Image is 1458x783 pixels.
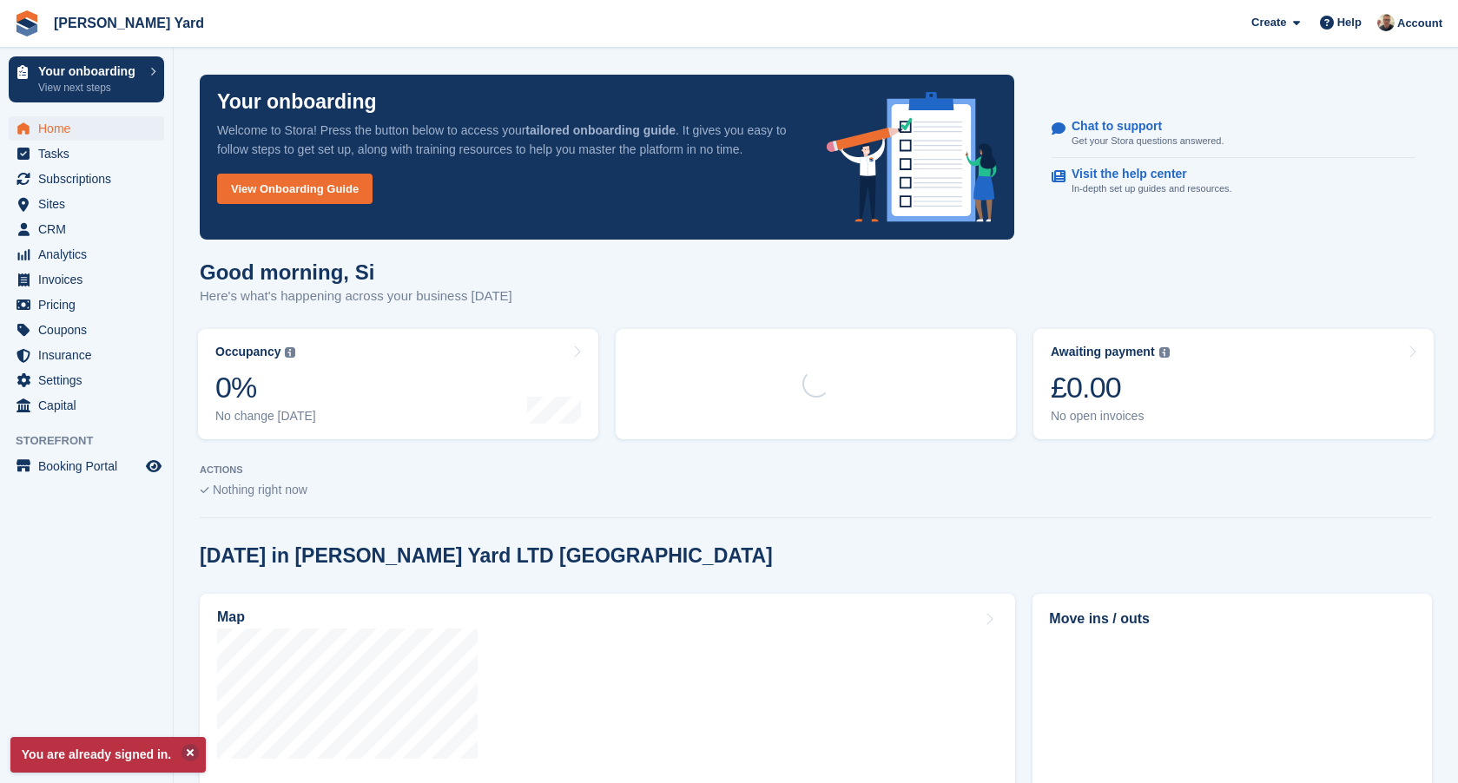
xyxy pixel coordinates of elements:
[217,92,377,112] p: Your onboarding
[1052,110,1415,158] a: Chat to support Get your Stora questions answered.
[9,368,164,392] a: menu
[10,737,206,773] p: You are already signed in.
[16,432,173,450] span: Storefront
[38,368,142,392] span: Settings
[9,242,164,266] a: menu
[9,318,164,342] a: menu
[9,454,164,478] a: menu
[1049,609,1415,629] h2: Move ins / outs
[9,217,164,241] a: menu
[1397,15,1442,32] span: Account
[217,174,373,204] a: View Onboarding Guide
[9,167,164,191] a: menu
[38,267,142,292] span: Invoices
[9,56,164,102] a: Your onboarding View next steps
[200,286,512,306] p: Here's what's happening across your business [DATE]
[213,483,307,497] span: Nothing right now
[215,345,280,359] div: Occupancy
[1033,329,1434,439] a: Awaiting payment £0.00 No open invoices
[9,267,164,292] a: menu
[1051,345,1155,359] div: Awaiting payment
[215,370,316,405] div: 0%
[47,9,211,37] a: [PERSON_NAME] Yard
[38,293,142,317] span: Pricing
[9,293,164,317] a: menu
[38,318,142,342] span: Coupons
[1377,14,1395,31] img: Si Allen
[1072,167,1218,181] p: Visit the help center
[200,487,209,494] img: blank_slate_check_icon-ba018cac091ee9be17c0a81a6c232d5eb81de652e7a59be601be346b1b6ddf79.svg
[525,123,676,137] strong: tailored onboarding guide
[9,116,164,141] a: menu
[143,456,164,477] a: Preview store
[38,192,142,216] span: Sites
[1251,14,1286,31] span: Create
[200,544,773,568] h2: [DATE] in [PERSON_NAME] Yard LTD [GEOGRAPHIC_DATA]
[1072,119,1210,134] p: Chat to support
[200,260,512,284] h1: Good morning, Si
[1072,181,1232,196] p: In-depth set up guides and resources.
[1051,370,1170,405] div: £0.00
[217,609,245,625] h2: Map
[9,141,164,166] a: menu
[38,393,142,418] span: Capital
[38,141,142,166] span: Tasks
[827,92,997,222] img: onboarding-info-6c161a55d2c0e0a8cae90662b2fe09162a5109e8cc188191df67fb4f79e88e88.svg
[217,121,799,159] p: Welcome to Stora! Press the button below to access your . It gives you easy to follow steps to ge...
[1072,134,1224,148] p: Get your Stora questions answered.
[38,65,142,77] p: Your onboarding
[1051,409,1170,424] div: No open invoices
[38,167,142,191] span: Subscriptions
[38,242,142,266] span: Analytics
[38,454,142,478] span: Booking Portal
[9,393,164,418] a: menu
[9,192,164,216] a: menu
[14,10,40,36] img: stora-icon-8386f47178a22dfd0bd8f6a31ec36ba5ce8667c1dd55bd0f319d3a0aa187defe.svg
[215,409,316,424] div: No change [DATE]
[285,347,295,358] img: icon-info-grey-7440780725fd019a000dd9b08b2336e03edf1995a4989e88bcd33f0948082b44.svg
[198,329,598,439] a: Occupancy 0% No change [DATE]
[38,116,142,141] span: Home
[1052,158,1415,205] a: Visit the help center In-depth set up guides and resources.
[9,343,164,367] a: menu
[38,217,142,241] span: CRM
[38,80,142,95] p: View next steps
[1159,347,1170,358] img: icon-info-grey-7440780725fd019a000dd9b08b2336e03edf1995a4989e88bcd33f0948082b44.svg
[38,343,142,367] span: Insurance
[200,464,1432,476] p: ACTIONS
[1337,14,1362,31] span: Help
